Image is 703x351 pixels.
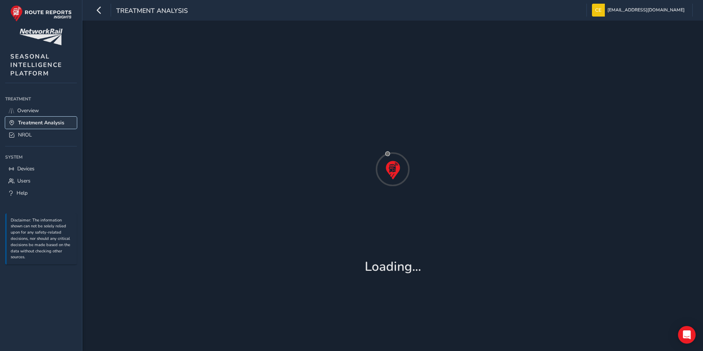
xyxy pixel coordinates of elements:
div: Open Intercom Messenger [678,326,696,344]
img: customer logo [19,29,63,45]
span: Overview [17,107,39,114]
span: Help [17,189,28,196]
button: [EMAIL_ADDRESS][DOMAIN_NAME] [592,4,687,17]
h1: Loading... [365,259,421,274]
span: NROL [18,131,32,138]
span: Users [17,177,31,184]
a: Overview [5,104,77,117]
a: Devices [5,163,77,175]
a: Treatment Analysis [5,117,77,129]
a: Users [5,175,77,187]
a: Help [5,187,77,199]
div: System [5,152,77,163]
span: SEASONAL INTELLIGENCE PLATFORM [10,52,62,78]
img: rr logo [10,5,72,22]
span: Treatment Analysis [116,6,188,17]
span: [EMAIL_ADDRESS][DOMAIN_NAME] [607,4,685,17]
a: NROL [5,129,77,141]
p: Disclaimer: The information shown can not be solely relied upon for any safety-related decisions,... [11,217,73,261]
span: Devices [17,165,35,172]
img: diamond-layout [592,4,605,17]
span: Treatment Analysis [18,119,64,126]
div: Treatment [5,93,77,104]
